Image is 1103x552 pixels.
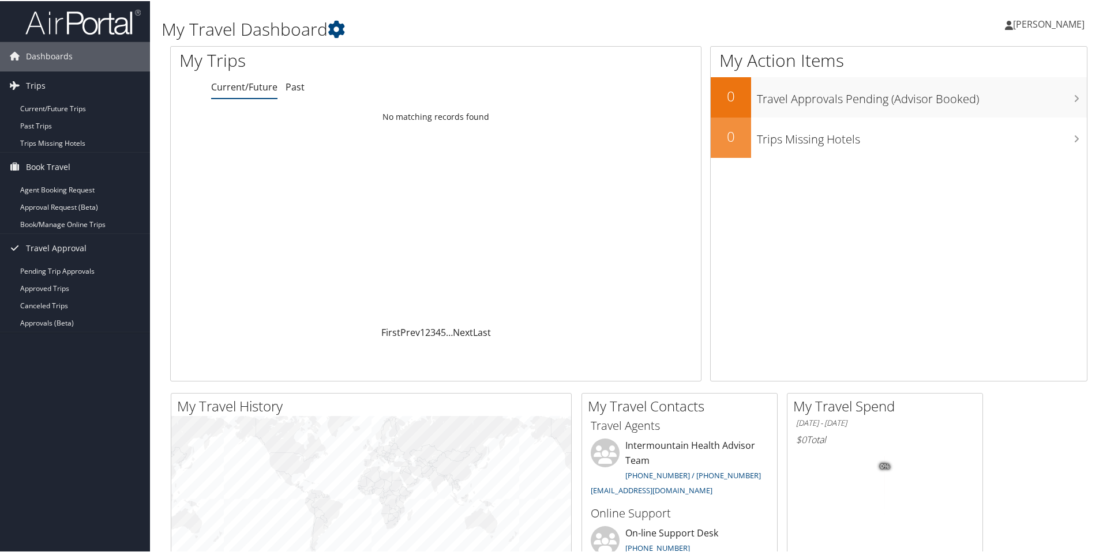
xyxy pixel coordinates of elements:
a: Past [286,80,305,92]
a: Next [453,325,473,338]
h6: [DATE] - [DATE] [796,417,974,428]
a: First [381,325,400,338]
td: No matching records found [171,105,701,126]
tspan: 0% [880,462,890,469]
a: 0Trips Missing Hotels [711,116,1087,157]
h2: My Travel Spend [793,395,982,415]
a: 1 [420,325,425,338]
a: Prev [400,325,420,338]
a: 0Travel Approvals Pending (Advisor Booked) [711,76,1087,116]
li: Intermountain Health Advisor Team [585,437,774,499]
h3: Trips Missing Hotels [757,124,1087,146]
span: Book Travel [26,152,70,180]
a: 3 [430,325,436,338]
span: Dashboards [26,41,73,70]
a: [PHONE_NUMBER] [625,542,690,552]
a: [PHONE_NUMBER] / [PHONE_NUMBER] [625,469,761,479]
span: $0 [796,432,806,445]
a: 4 [436,325,441,338]
span: Trips [26,70,46,99]
a: Current/Future [211,80,277,92]
a: 2 [425,325,430,338]
h2: 0 [711,85,751,105]
h1: My Action Items [711,47,1087,71]
h3: Travel Approvals Pending (Advisor Booked) [757,84,1087,106]
a: Last [473,325,491,338]
h3: Travel Agents [591,417,768,433]
a: 5 [441,325,446,338]
h2: My Travel Contacts [588,395,777,415]
h6: Total [796,432,974,445]
h2: 0 [711,126,751,145]
h3: Online Support [591,504,768,520]
span: Travel Approval [26,233,87,262]
a: [PERSON_NAME] [1005,6,1096,40]
h1: My Trips [179,47,471,71]
span: … [446,325,453,338]
h2: My Travel History [177,395,571,415]
h1: My Travel Dashboard [162,16,785,40]
img: airportal-logo.png [25,7,141,35]
span: [PERSON_NAME] [1013,17,1085,29]
a: [EMAIL_ADDRESS][DOMAIN_NAME] [591,484,712,494]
